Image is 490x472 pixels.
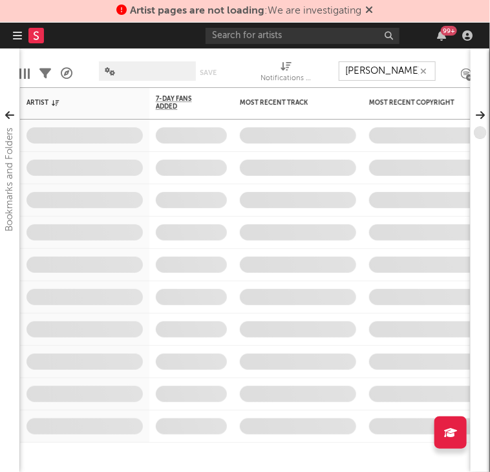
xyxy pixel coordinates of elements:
div: Notifications (Artist) [261,71,312,87]
span: Artist pages are not loading [131,6,265,16]
div: Notifications (Artist) [261,55,312,92]
span: 7-Day Fans Added [156,95,208,111]
div: Bookmarks and Folders [2,127,17,231]
button: 99+ [437,30,446,41]
span: Dismiss [366,6,374,16]
div: 99 + [441,26,457,36]
div: Filters [39,55,51,92]
button: Save [200,69,217,76]
span: : We are investigating [131,6,362,16]
div: Most Recent Copyright [369,99,466,107]
div: A&R Pipeline [61,55,72,92]
div: Most Recent Track [240,99,337,107]
div: Artist [27,99,123,107]
input: Search for artists [206,28,399,44]
div: Edit Columns [19,55,30,92]
input: Search... [339,61,436,81]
